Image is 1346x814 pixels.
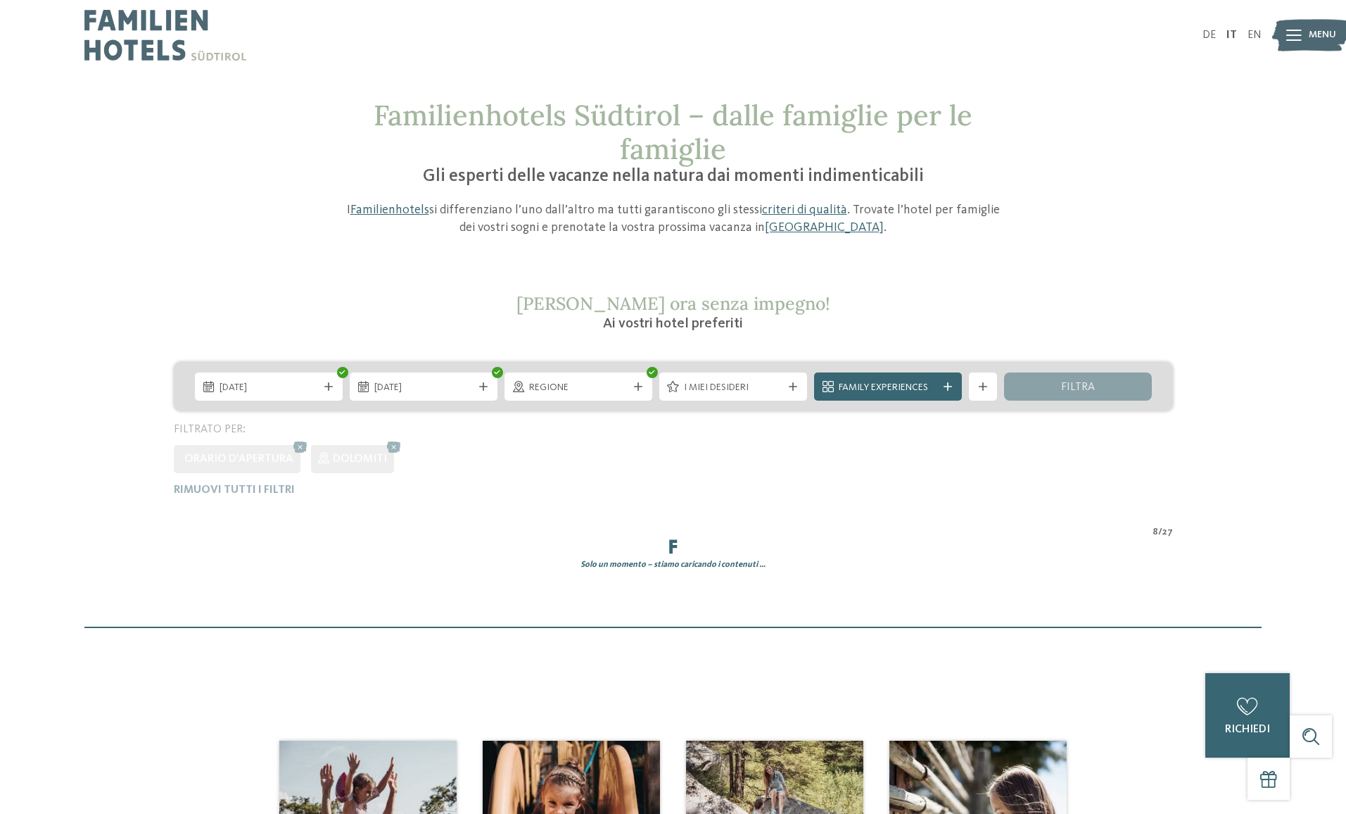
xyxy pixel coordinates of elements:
a: Familienhotels [350,203,429,216]
span: [PERSON_NAME] ora senza impegno! [516,292,830,315]
a: EN [1247,30,1262,41]
a: IT [1226,30,1237,41]
span: / [1158,525,1162,539]
span: Family Experiences [839,381,937,395]
span: Gli esperti delle vacanze nella natura dai momenti indimenticabili [423,168,924,185]
span: 8 [1153,525,1158,539]
span: [DATE] [220,381,318,395]
span: 27 [1162,525,1173,539]
span: Menu [1309,28,1336,42]
a: criteri di qualità [762,203,847,216]
a: richiedi [1205,673,1290,758]
span: Familienhotels Südtirol – dalle famiglie per le famiglie [374,97,972,167]
a: DE [1202,30,1216,41]
div: Solo un momento – stiamo caricando i contenuti … [163,559,1183,571]
span: I miei desideri [684,381,782,395]
span: [DATE] [374,381,473,395]
span: Ai vostri hotel preferiti [603,317,743,331]
span: richiedi [1225,724,1270,735]
a: [GEOGRAPHIC_DATA] [765,221,884,234]
span: Regione [529,381,628,395]
p: I si differenziano l’uno dall’altro ma tutti garantiscono gli stessi . Trovate l’hotel per famigl... [339,201,1008,237]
